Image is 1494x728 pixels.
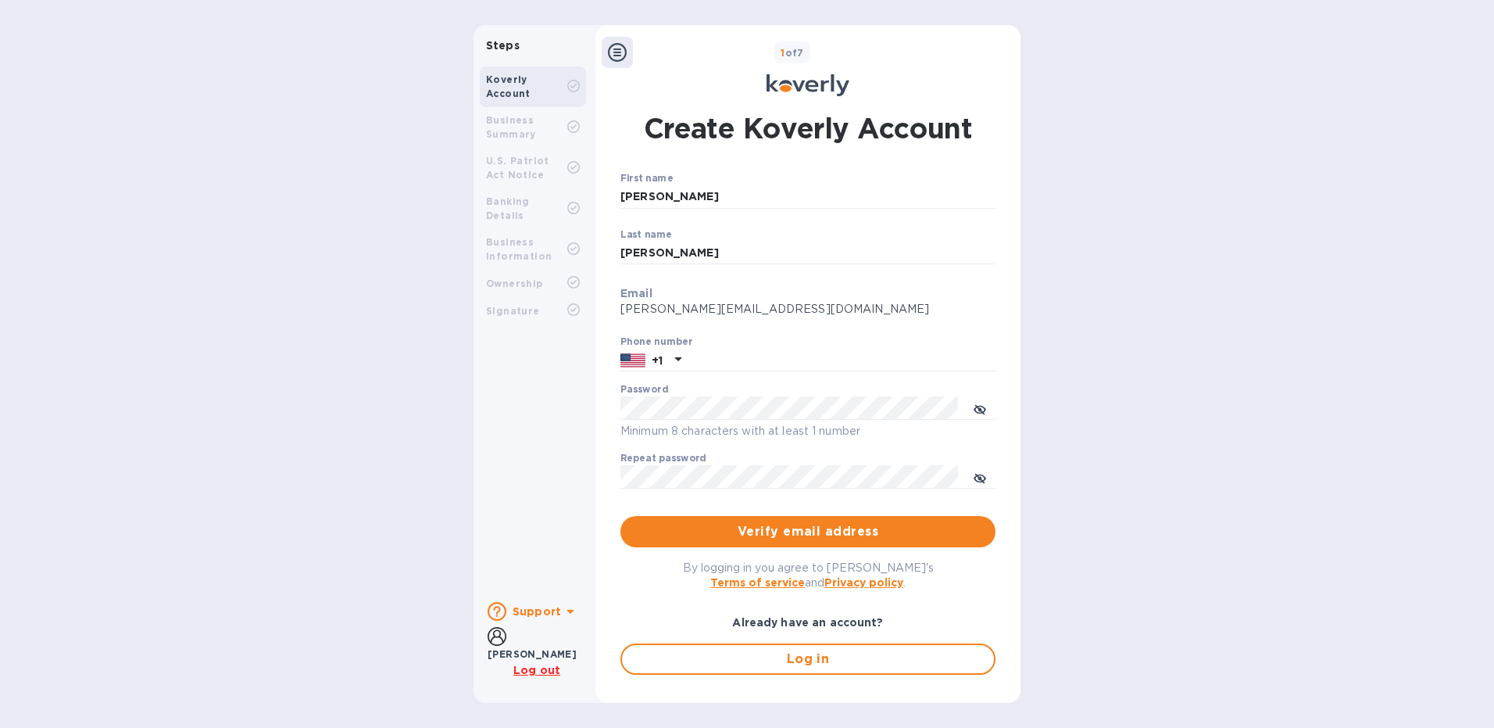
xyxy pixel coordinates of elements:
p: +1 [652,353,663,368]
u: Forgot password [770,690,870,703]
p: Minimum 8 characters with at least 1 number [620,422,995,440]
span: 1 [781,47,785,59]
b: [PERSON_NAME] [488,648,577,660]
button: toggle password visibility [964,461,995,493]
button: Log in [620,644,995,675]
b: Steps [486,39,520,52]
a: Privacy policy [824,576,903,589]
p: [PERSON_NAME][EMAIL_ADDRESS][DOMAIN_NAME] [620,301,995,317]
h1: Create Koverly Account [644,109,973,148]
u: Log out [513,664,560,676]
input: Enter your last name [620,242,995,265]
label: Repeat password [620,454,706,464]
input: Enter your first name [620,185,995,209]
label: First name [620,174,673,184]
label: Phone number [620,337,692,346]
b: Already have an account? [732,616,883,629]
b: Business Summary [486,114,536,140]
img: US [620,352,645,369]
label: Last name [620,230,672,239]
button: Verify email address [620,516,995,547]
b: Signature [486,305,540,317]
label: Password [620,386,668,395]
b: U.S. Patriot Act Notice [486,155,549,181]
b: Business Information [486,236,552,262]
span: Verify email address [633,522,983,541]
b: Banking Details [486,195,530,221]
a: Terms of service [710,576,805,589]
b: Support [513,605,561,618]
b: of 7 [781,47,804,59]
b: Ownership [486,278,543,289]
button: toggle password visibility [964,393,995,424]
b: Koverly Account [486,74,531,99]
span: By logging in you agree to [PERSON_NAME]'s and . [683,561,934,589]
span: Log in [634,650,981,669]
b: Email [620,287,652,299]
